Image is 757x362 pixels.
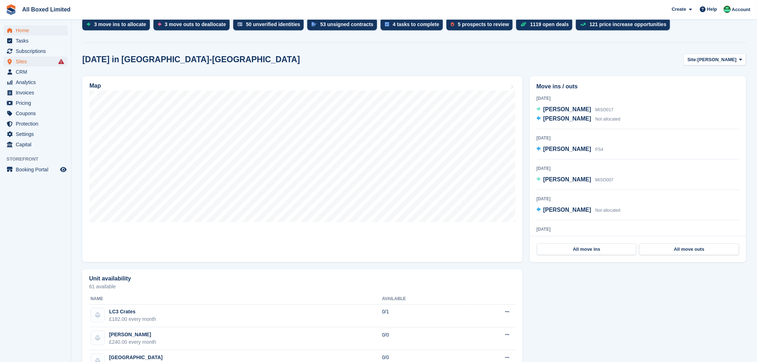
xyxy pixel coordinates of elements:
img: contract_signature_icon-13c848040528278c33f63329250d36e43548de30e8caae1d1a13099fd9432cc5.svg [312,22,317,26]
div: 50 unverified identities [246,21,301,27]
a: All move ins [537,244,637,255]
p: 61 available [89,284,516,289]
div: [DATE] [537,135,739,141]
img: deal-1b604bf984904fb50ccaf53a9ad4b4a5d6e5aea283cecdc64d6e3604feb123c2.svg [521,22,527,27]
span: CRM [16,67,59,77]
img: price_increase_opportunities-93ffe204e8149a01c8c9dc8f82e8f89637d9d84a8eef4429ea346261dce0b2c0.svg [580,23,586,26]
span: Not allocated [595,117,620,122]
div: 121 price increase opportunities [590,21,666,27]
span: Analytics [16,77,59,87]
a: menu [4,108,68,118]
a: 50 unverified identities [233,18,308,34]
div: [PERSON_NAME] [109,331,156,338]
span: Not allocated [595,208,620,213]
a: [PERSON_NAME] MISO017 [537,105,614,114]
span: Protection [16,119,59,129]
div: £240.00 every month [109,338,156,346]
span: Subscriptions [16,46,59,56]
img: stora-icon-8386f47178a22dfd0bd8f6a31ec36ba5ce8667c1dd55bd0f319d3a0aa187defe.svg [6,4,16,15]
a: 4 tasks to complete [381,18,446,34]
a: menu [4,88,68,98]
img: Enquiries [724,6,731,13]
h2: Map [89,83,101,89]
span: Site: [688,56,698,63]
div: 3 move outs to deallocate [165,21,226,27]
span: Storefront [6,156,71,163]
a: Map [82,76,523,262]
h2: [DATE] in [GEOGRAPHIC_DATA]-[GEOGRAPHIC_DATA] [82,55,300,64]
a: menu [4,98,68,108]
th: Available [382,293,464,305]
span: Invoices [16,88,59,98]
a: menu [4,36,68,46]
span: [PERSON_NAME] [543,176,591,182]
button: Site: [PERSON_NAME] [684,54,746,65]
img: blank-unit-type-icon-ffbac7b88ba66c5e286b0e438baccc4b9c83835d4c34f86887a83fc20ec27e7b.svg [91,331,104,345]
div: 4 tasks to complete [393,21,439,27]
span: Home [16,25,59,35]
img: blank-unit-type-icon-ffbac7b88ba66c5e286b0e438baccc4b9c83835d4c34f86887a83fc20ec27e7b.svg [91,308,104,322]
span: Pricing [16,98,59,108]
td: 0/0 [382,327,464,350]
span: Booking Portal [16,165,59,175]
span: Settings [16,129,59,139]
a: 1119 open deals [516,18,576,34]
span: Coupons [16,108,59,118]
span: MISO017 [595,107,614,112]
div: [DATE] [537,95,739,102]
span: Account [732,6,751,13]
a: [PERSON_NAME] Not allocated [537,114,621,124]
a: Preview store [59,165,68,174]
a: 121 price increase opportunities [576,18,674,34]
a: menu [4,77,68,87]
div: [GEOGRAPHIC_DATA] [109,354,163,361]
div: 1119 open deals [530,21,569,27]
span: [PERSON_NAME] [543,146,591,152]
span: Tasks [16,36,59,46]
div: LC3 Crates [109,308,156,315]
a: All Boxed Limited [19,4,73,15]
a: menu [4,140,68,150]
a: [PERSON_NAME] PS4 [537,145,604,154]
img: task-75834270c22a3079a89374b754ae025e5fb1db73e45f91037f5363f120a921f8.svg [385,22,389,26]
span: [PERSON_NAME] [543,116,591,122]
div: £182.00 every month [109,315,156,323]
div: [DATE] [537,165,739,172]
a: menu [4,119,68,129]
div: 3 move ins to allocate [94,21,146,27]
a: menu [4,57,68,67]
a: [PERSON_NAME] Not allocated [537,206,621,215]
h2: Move ins / outs [537,82,739,91]
td: 0/1 [382,304,464,327]
a: menu [4,67,68,77]
a: 53 unsigned contracts [307,18,381,34]
span: Capital [16,140,59,150]
div: [DATE] [537,226,739,233]
img: verify_identity-adf6edd0f0f0b5bbfe63781bf79b02c33cf7c696d77639b501bdc392416b5a36.svg [238,22,243,26]
a: All move outs [639,244,739,255]
div: 53 unsigned contracts [320,21,373,27]
a: [PERSON_NAME] MISO007 [537,175,614,185]
a: 3 move ins to allocate [82,18,153,34]
img: move_outs_to_deallocate_icon-f764333ba52eb49d3ac5e1228854f67142a1ed5810a6f6cc68b1a99e826820c5.svg [158,22,161,26]
div: [DATE] [537,196,739,202]
a: menu [4,165,68,175]
span: MISO007 [595,177,614,182]
img: move_ins_to_allocate_icon-fdf77a2bb77ea45bf5b3d319d69a93e2d87916cf1d5bf7949dd705db3b84f3ca.svg [87,22,91,26]
span: Help [707,6,717,13]
span: Create [672,6,686,13]
span: PS4 [595,147,604,152]
h2: Unit availability [89,275,131,282]
span: [PERSON_NAME] [698,56,737,63]
span: [PERSON_NAME] [543,207,591,213]
a: menu [4,25,68,35]
i: Smart entry sync failures have occurred [58,59,64,64]
div: 5 prospects to review [458,21,509,27]
img: prospect-51fa495bee0391a8d652442698ab0144808aea92771e9ea1ae160a38d050c398.svg [451,22,454,26]
span: [PERSON_NAME] [543,106,591,112]
span: Sites [16,57,59,67]
a: 3 move outs to deallocate [153,18,233,34]
th: Name [89,293,382,305]
a: menu [4,129,68,139]
a: 5 prospects to review [446,18,516,34]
